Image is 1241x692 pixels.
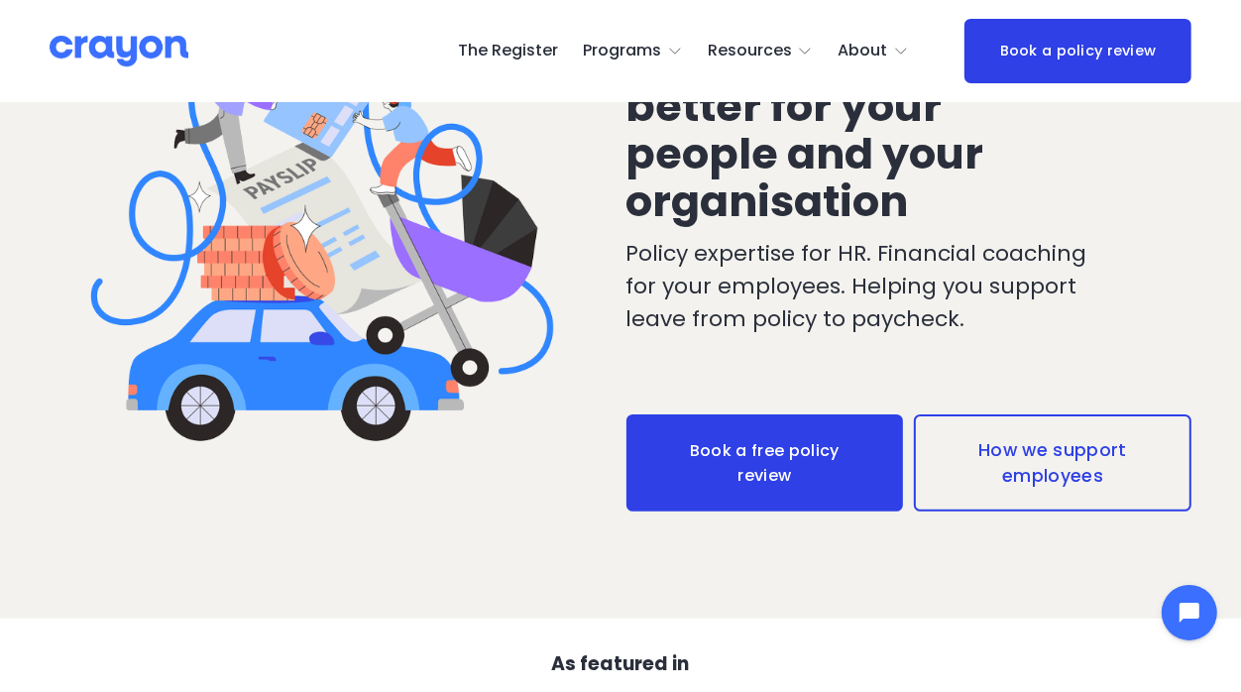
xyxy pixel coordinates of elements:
[626,237,1096,335] p: Policy expertise for HR. Financial coaching for your employees. Helping you support leave from po...
[551,650,689,677] strong: As featured in
[839,37,888,65] span: About
[583,37,661,65] span: Programs
[708,37,792,65] span: Resources
[583,36,683,67] a: folder dropdown
[708,36,814,67] a: folder dropdown
[50,34,188,68] img: Crayon
[626,414,904,513] a: Book a free policy review
[964,19,1191,84] a: Book a policy review
[839,36,910,67] a: folder dropdown
[914,414,1191,512] a: How we support employees
[458,36,558,67] a: The Register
